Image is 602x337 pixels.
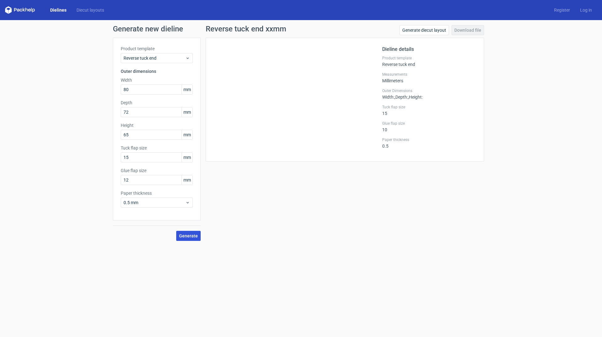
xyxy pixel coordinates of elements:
[121,46,193,52] label: Product template
[382,137,476,149] div: 0.5
[121,68,193,74] h3: Outer dimensions
[71,7,109,13] a: Diecut layouts
[382,56,476,61] label: Product template
[382,56,476,67] div: Reverse tuck end
[124,55,185,61] span: Reverse tuck end
[182,85,193,94] span: mm
[176,231,201,241] button: Generate
[182,153,193,162] span: mm
[382,95,394,100] span: Width :
[182,107,193,117] span: mm
[408,95,423,100] span: , Height :
[121,77,193,83] label: Width
[206,25,286,33] h1: Reverse tuck end xxmm
[394,95,408,100] span: , Depth :
[121,145,193,151] label: Tuck flap size
[382,72,476,83] div: Millimeters
[382,105,476,110] label: Tuck flap size
[121,167,193,174] label: Glue flap size
[382,121,476,126] label: Glue flap size
[179,234,198,238] span: Generate
[121,190,193,196] label: Paper thickness
[382,72,476,77] label: Measurements
[113,25,489,33] h1: Generate new dieline
[124,199,185,206] span: 0.5 mm
[121,100,193,106] label: Depth
[382,105,476,116] div: 15
[382,137,476,142] label: Paper thickness
[575,7,597,13] a: Log in
[382,121,476,132] div: 10
[45,7,71,13] a: Dielines
[182,130,193,139] span: mm
[382,88,476,93] label: Outer Dimensions
[182,175,193,185] span: mm
[549,7,575,13] a: Register
[399,25,449,35] a: Generate diecut layout
[121,122,193,128] label: Height
[382,46,476,53] h2: Dieline details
